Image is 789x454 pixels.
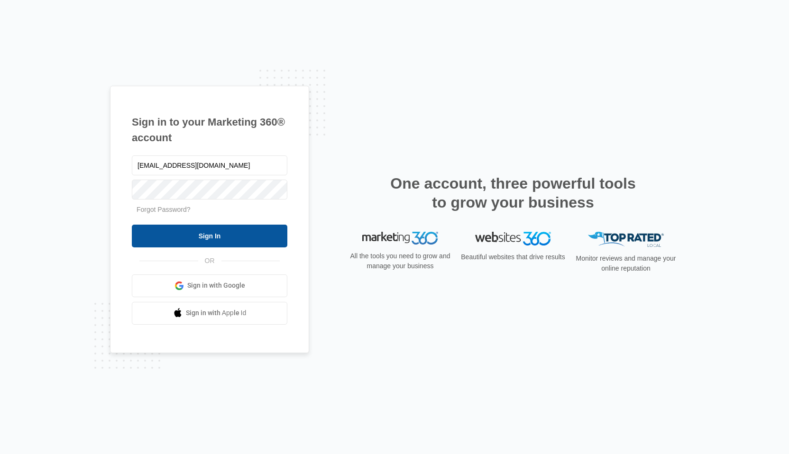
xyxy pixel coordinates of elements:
[198,256,221,266] span: OR
[573,254,679,273] p: Monitor reviews and manage your online reputation
[132,274,287,297] a: Sign in with Google
[186,308,247,318] span: Sign in with Apple Id
[132,302,287,325] a: Sign in with Apple Id
[460,252,566,262] p: Beautiful websites that drive results
[475,232,551,245] img: Websites 360
[347,251,453,271] p: All the tools you need to grow and manage your business
[132,155,287,175] input: Email
[137,206,191,213] a: Forgot Password?
[588,232,664,247] img: Top Rated Local
[387,174,639,212] h2: One account, three powerful tools to grow your business
[132,114,287,145] h1: Sign in to your Marketing 360® account
[362,232,438,245] img: Marketing 360
[187,281,245,291] span: Sign in with Google
[132,225,287,247] input: Sign In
